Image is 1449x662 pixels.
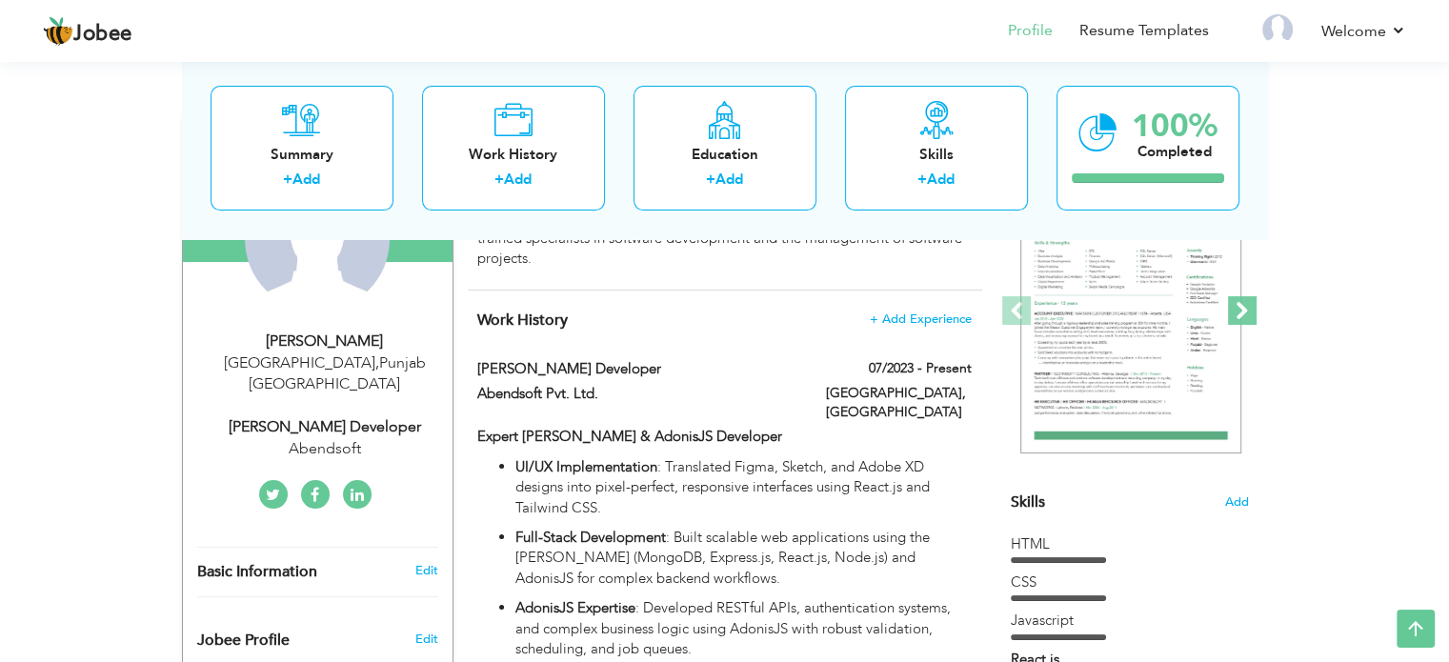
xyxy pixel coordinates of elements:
span: , [375,352,379,373]
div: Work History [437,145,590,165]
a: Resume Templates [1079,20,1209,42]
span: + Add Experience [870,312,972,326]
strong: Full-Stack Development [515,528,666,547]
a: Profile [1008,20,1053,42]
div: [PERSON_NAME] Developer [197,416,453,438]
span: Work History [477,310,568,331]
div: Education [649,145,801,165]
label: + [917,171,927,191]
p: : Built scalable web applications using the [PERSON_NAME] (MongoDB, Express.js, React.js, Node.js... [515,528,971,589]
label: + [706,171,715,191]
label: + [494,171,504,191]
label: [GEOGRAPHIC_DATA], [GEOGRAPHIC_DATA] [826,384,972,422]
a: Add [504,171,532,190]
div: Abendsoft [197,438,453,460]
label: + [283,171,292,191]
strong: UI/UX Implementation [515,457,657,476]
div: [GEOGRAPHIC_DATA] Punjab [GEOGRAPHIC_DATA] [197,352,453,396]
img: Profile Img [1262,14,1293,45]
span: Edit [414,631,437,648]
div: Summary [226,145,378,165]
img: jobee.io [43,16,73,47]
span: Jobee Profile [197,632,290,650]
div: [PERSON_NAME] [197,331,453,352]
a: Add [715,171,743,190]
div: 100% [1132,110,1218,142]
div: CSS [1011,572,1249,592]
a: Add [927,171,955,190]
span: Skills [1011,491,1045,512]
div: Skills [860,145,1013,165]
div: HTML [1011,534,1249,554]
div: Enhance your career by creating a custom URL for your Jobee public profile. [183,612,453,659]
a: Jobee [43,16,132,47]
strong: AdonisJS Expertise [515,598,635,617]
a: Add [292,171,320,190]
div: Completed [1132,142,1218,162]
span: Basic Information [197,564,317,581]
div: Javascript [1011,611,1249,631]
span: Jobee [73,24,132,45]
a: Welcome [1321,20,1406,43]
a: Edit [414,562,437,579]
strong: Expert [PERSON_NAME] & AdonisJS Developer [477,427,782,446]
label: 07/2023 - Present [869,359,972,378]
p: : Developed RESTful APIs, authentication systems, and complex business logic using AdonisJS with ... [515,598,971,659]
h4: This helps to show the companies you have worked for. [477,311,971,330]
label: Abendsoft Pvt. Ltd. [477,384,797,404]
label: [PERSON_NAME] Developer [477,359,797,379]
p: : Translated Figma, Sketch, and Adobe XD designs into pixel-perfect, responsive interfaces using ... [515,457,971,518]
span: Add [1225,493,1249,512]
